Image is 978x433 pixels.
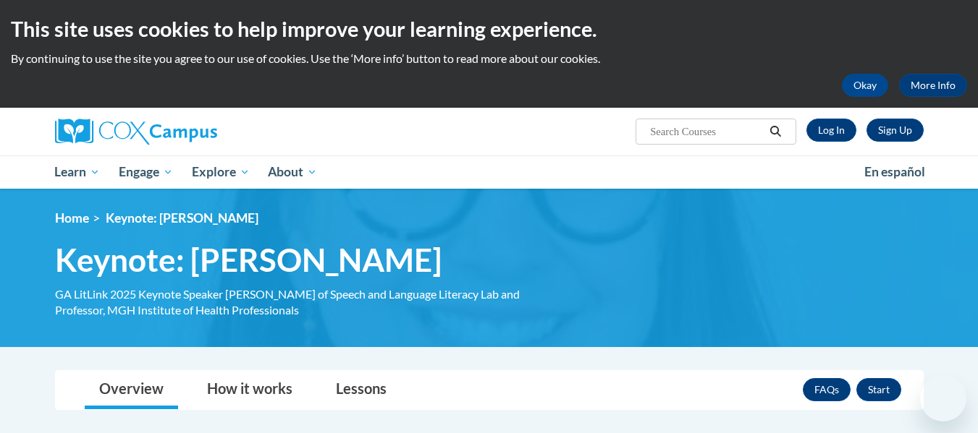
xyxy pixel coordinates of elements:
span: About [268,163,317,181]
span: Engage [119,163,173,181]
a: How it works [193,371,307,409]
span: Learn [54,163,100,181]
h2: This site uses cookies to help improve your learning experience. [11,14,967,43]
button: Okay [842,74,888,97]
iframe: Button to launch messaging window [920,375,966,421]
a: Explore [182,155,259,189]
div: GA LitLink 2025 Keynote Speaker [PERSON_NAME] of Speech and Language Literacy Lab and Professor, ... [55,286,555,318]
p: By continuing to use the site you agree to our use of cookies. Use the ‘More info’ button to read... [11,51,967,67]
a: Engage [109,155,182,189]
span: Keynote: [PERSON_NAME] [106,210,258,226]
a: About [258,155,326,189]
a: More Info [899,74,967,97]
button: Search [764,123,786,140]
a: Learn [46,155,110,189]
a: Overview [85,371,178,409]
div: Main menu [33,155,945,189]
button: Start [856,378,901,401]
a: FAQs [803,378,851,401]
a: Home [55,210,89,226]
span: Keynote: [PERSON_NAME] [55,241,442,279]
a: Cox Campus [55,119,330,145]
a: Lessons [321,371,401,409]
input: Search Courses [649,123,764,140]
span: Explore [192,163,250,181]
a: En español [855,157,935,187]
a: Log In [806,119,856,142]
a: Register [867,119,924,142]
span: En español [864,164,925,179]
img: Cox Campus [55,119,217,145]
